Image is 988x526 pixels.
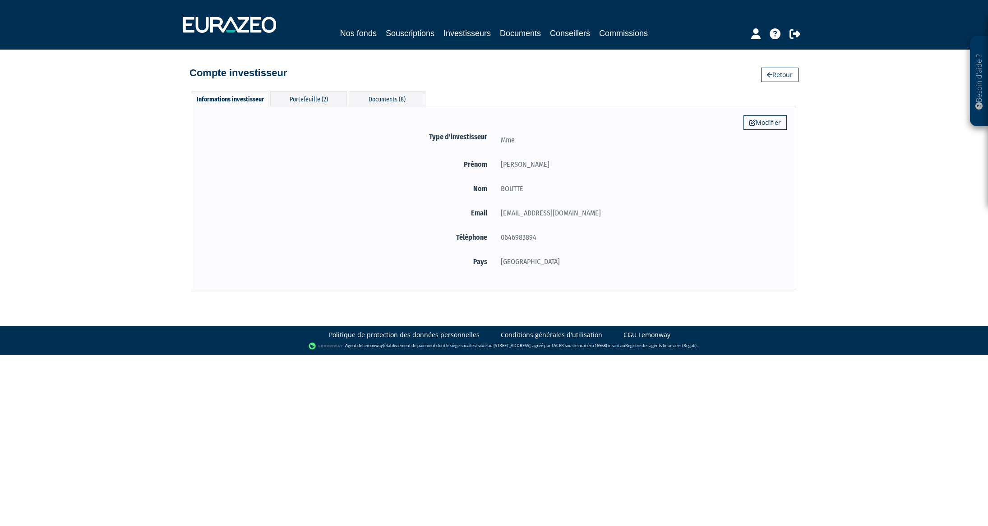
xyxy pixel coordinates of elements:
a: Nos fonds [340,27,377,40]
div: - Agent de (établissement de paiement dont le siège social est situé au [STREET_ADDRESS], agréé p... [9,342,979,351]
label: Nom [201,183,494,194]
div: Documents (8) [349,91,425,106]
p: Besoin d'aide ? [974,41,984,122]
a: Politique de protection des données personnelles [329,330,480,339]
a: Conditions générales d'utilisation [501,330,602,339]
h4: Compte investisseur [189,68,287,78]
label: Type d'investisseur [201,131,494,142]
label: Pays [201,256,494,267]
a: Documents [500,27,541,40]
div: [EMAIL_ADDRESS][DOMAIN_NAME] [494,207,787,219]
img: 1732889491-logotype_eurazeo_blanc_rvb.png [183,17,276,33]
a: Modifier [743,115,787,130]
div: Mme [494,134,787,146]
div: [GEOGRAPHIC_DATA] [494,256,787,267]
a: Retour [761,68,799,82]
div: 0646983894 [494,232,787,243]
div: [PERSON_NAME] [494,159,787,170]
a: Lemonway [362,343,383,349]
img: logo-lemonway.png [309,342,343,351]
a: Commissions [599,27,648,40]
div: BOUTTE [494,183,787,194]
a: CGU Lemonway [623,330,670,339]
div: Portefeuille (2) [270,91,347,106]
a: Registre des agents financiers (Regafi) [625,343,697,349]
div: Informations investisseur [192,91,268,106]
label: Email [201,207,494,219]
label: Téléphone [201,232,494,243]
a: Conseillers [550,27,590,40]
a: Souscriptions [386,27,434,40]
label: Prénom [201,159,494,170]
a: Investisseurs [443,27,491,41]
